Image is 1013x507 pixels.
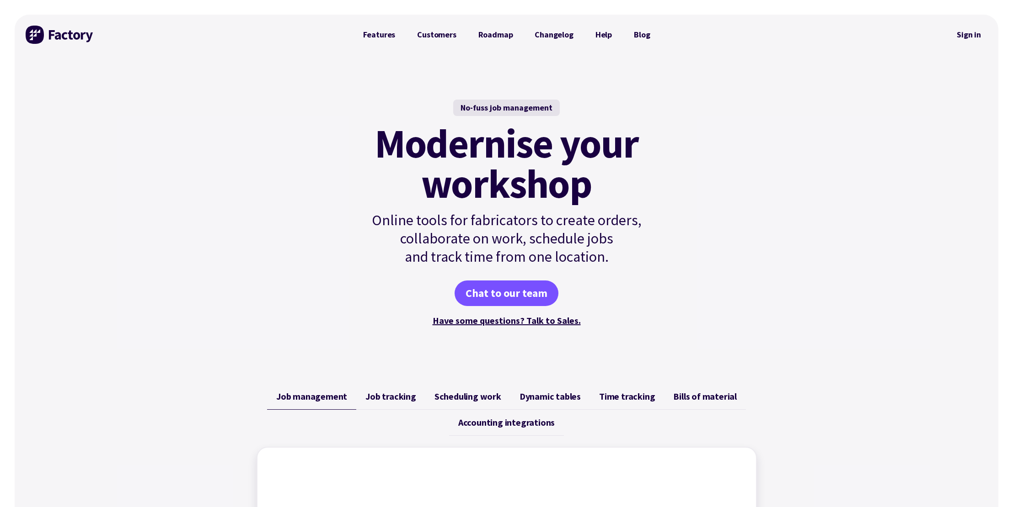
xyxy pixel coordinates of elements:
a: Chat to our team [455,280,558,306]
p: Online tools for fabricators to create orders, collaborate on work, schedule jobs and track time ... [352,211,661,266]
span: Accounting integrations [458,417,555,428]
img: Factory [26,26,94,44]
span: Time tracking [599,391,655,402]
nav: Secondary Navigation [950,24,987,45]
span: Dynamic tables [520,391,581,402]
mark: Modernise your workshop [375,123,638,204]
span: Bills of material [673,391,737,402]
div: No-fuss job management [453,100,560,116]
a: Help [584,26,623,44]
nav: Primary Navigation [352,26,661,44]
span: Scheduling work [434,391,501,402]
a: Sign in [950,24,987,45]
a: Blog [623,26,661,44]
a: Customers [406,26,467,44]
span: Job management [276,391,347,402]
a: Features [352,26,407,44]
a: Roadmap [467,26,524,44]
a: Have some questions? Talk to Sales. [433,315,581,326]
a: Changelog [524,26,584,44]
span: Job tracking [365,391,416,402]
